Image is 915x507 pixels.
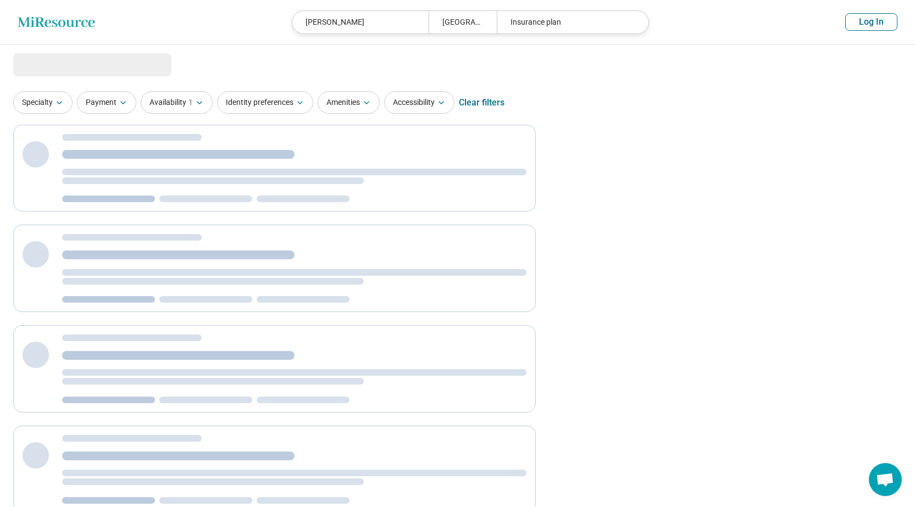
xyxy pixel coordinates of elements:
button: Log In [845,13,897,31]
a: Open chat [869,463,902,496]
span: 1 [188,97,193,108]
span: Loading... [13,53,106,75]
div: [GEOGRAPHIC_DATA], [GEOGRAPHIC_DATA] [429,11,497,34]
button: Accessibility [384,91,454,114]
button: Availability1 [141,91,213,114]
div: Clear filters [459,90,504,116]
button: Identity preferences [217,91,313,114]
button: Payment [77,91,136,114]
button: Specialty [13,91,73,114]
div: Insurance plan [497,11,633,34]
div: [PERSON_NAME] [292,11,429,34]
button: Amenities [318,91,380,114]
